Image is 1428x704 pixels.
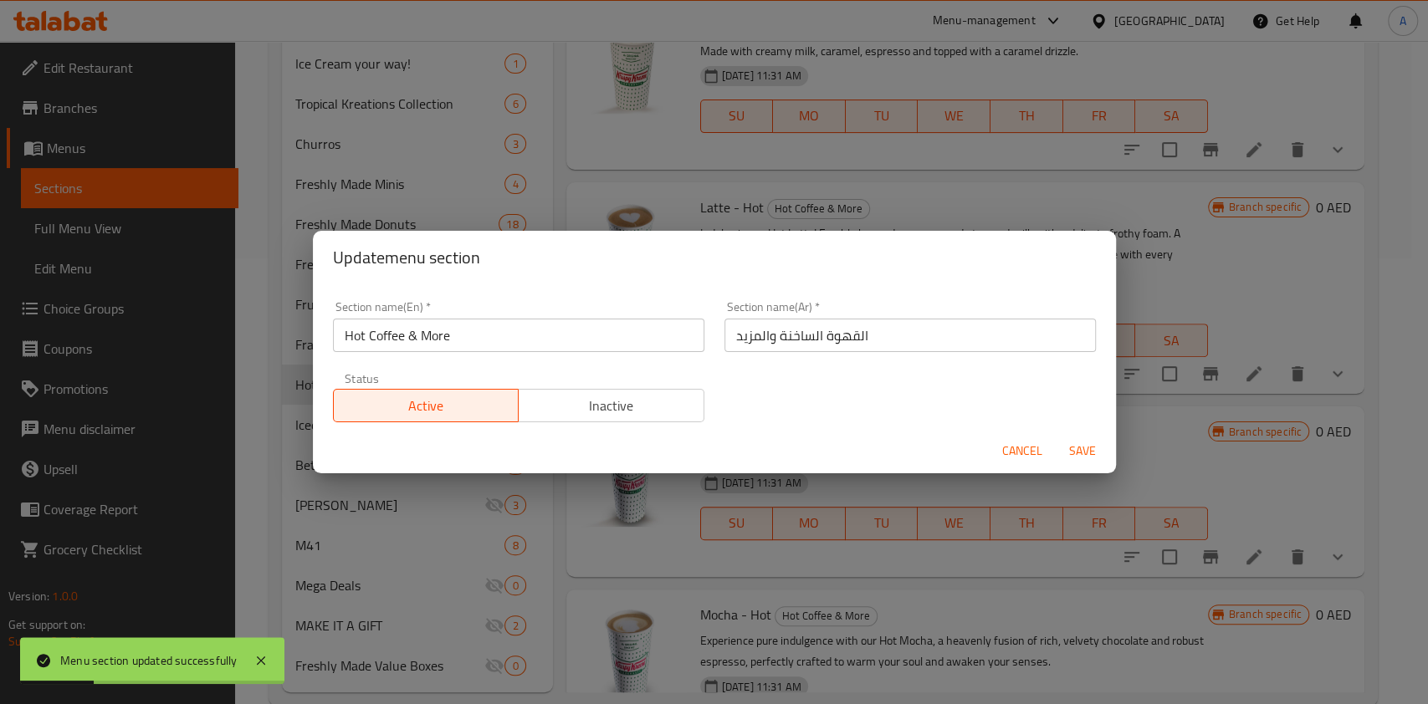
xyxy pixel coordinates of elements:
[525,394,698,418] span: Inactive
[340,394,513,418] span: Active
[1062,441,1103,462] span: Save
[60,651,238,670] div: Menu section updated successfully
[333,244,1096,271] h2: Update menu section
[996,436,1049,467] button: Cancel
[1002,441,1042,462] span: Cancel
[724,319,1096,352] input: Please enter section name(ar)
[333,389,520,422] button: Active
[333,319,704,352] input: Please enter section name(en)
[518,389,704,422] button: Inactive
[1056,436,1109,467] button: Save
